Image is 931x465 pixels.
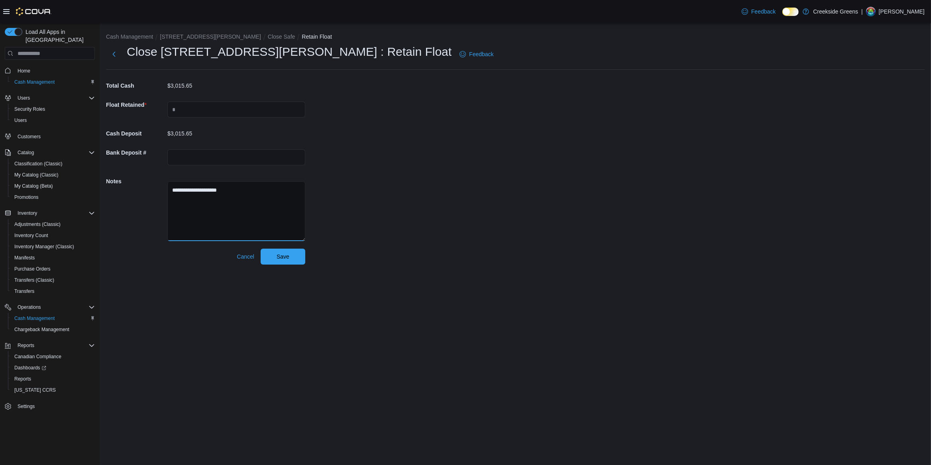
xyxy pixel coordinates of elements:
[2,92,98,104] button: Users
[11,159,66,169] a: Classification (Classic)
[2,65,98,76] button: Home
[11,325,95,334] span: Chargeback Management
[11,220,95,229] span: Adjustments (Classic)
[106,145,166,161] h5: Bank Deposit #
[11,116,30,125] a: Users
[14,353,61,360] span: Canadian Compliance
[14,326,69,333] span: Chargeback Management
[11,275,57,285] a: Transfers (Classic)
[277,253,289,261] span: Save
[106,97,166,113] h5: Float Retained
[11,231,51,240] a: Inventory Count
[14,232,48,239] span: Inventory Count
[11,286,95,296] span: Transfers
[11,253,95,263] span: Manifests
[14,161,63,167] span: Classification (Classic)
[8,385,98,396] button: [US_STATE] CCRS
[8,324,98,335] button: Chargeback Management
[14,106,45,112] span: Security Roles
[5,61,95,433] nav: Complex example
[879,7,925,16] p: [PERSON_NAME]
[8,115,98,126] button: Users
[11,77,58,87] a: Cash Management
[14,194,39,200] span: Promotions
[11,314,58,323] a: Cash Management
[8,181,98,192] button: My Catalog (Beta)
[11,325,73,334] a: Chargeback Management
[14,302,95,312] span: Operations
[14,266,51,272] span: Purchase Orders
[2,147,98,158] button: Catalog
[11,385,59,395] a: [US_STATE] CCRS
[14,117,27,124] span: Users
[11,159,95,169] span: Classification (Classic)
[8,158,98,169] button: Classification (Classic)
[18,210,37,216] span: Inventory
[8,230,98,241] button: Inventory Count
[8,169,98,181] button: My Catalog (Classic)
[14,79,55,85] span: Cash Management
[14,93,33,103] button: Users
[866,7,876,16] div: Pat McCaffrey
[14,148,37,157] button: Catalog
[11,242,77,251] a: Inventory Manager (Classic)
[14,255,35,261] span: Manifests
[8,77,98,88] button: Cash Management
[456,46,497,62] a: Feedback
[14,341,95,350] span: Reports
[14,221,61,228] span: Adjustments (Classic)
[8,373,98,385] button: Reports
[11,275,95,285] span: Transfers (Classic)
[11,264,95,274] span: Purchase Orders
[11,363,49,373] a: Dashboards
[18,95,30,101] span: Users
[14,402,38,411] a: Settings
[18,133,41,140] span: Customers
[14,172,59,178] span: My Catalog (Classic)
[11,192,95,202] span: Promotions
[106,33,153,40] button: Cash Management
[127,44,452,60] h1: Close [STREET_ADDRESS][PERSON_NAME] : Retain Float
[14,387,56,393] span: [US_STATE] CCRS
[8,192,98,203] button: Promotions
[11,314,95,323] span: Cash Management
[16,8,51,16] img: Cova
[8,219,98,230] button: Adjustments (Classic)
[8,104,98,115] button: Security Roles
[739,4,779,20] a: Feedback
[14,208,40,218] button: Inventory
[11,104,95,114] span: Security Roles
[11,385,95,395] span: Washington CCRS
[11,242,95,251] span: Inventory Manager (Classic)
[106,78,166,94] h5: Total Cash
[2,302,98,313] button: Operations
[2,400,98,412] button: Settings
[18,68,30,74] span: Home
[106,126,166,141] h5: Cash Deposit
[14,277,54,283] span: Transfers (Classic)
[18,149,34,156] span: Catalog
[8,351,98,362] button: Canadian Compliance
[14,315,55,322] span: Cash Management
[8,241,98,252] button: Inventory Manager (Classic)
[18,342,34,349] span: Reports
[14,183,53,189] span: My Catalog (Beta)
[11,116,95,125] span: Users
[11,77,95,87] span: Cash Management
[106,46,122,62] button: Next
[2,208,98,219] button: Inventory
[813,7,858,16] p: Creekside Greens
[751,8,776,16] span: Feedback
[302,33,332,40] button: Retain Float
[861,7,863,16] p: |
[167,130,192,137] p: $3,015.65
[14,341,37,350] button: Reports
[106,33,925,42] nav: An example of EuiBreadcrumbs
[11,104,48,114] a: Security Roles
[18,403,35,410] span: Settings
[782,8,799,16] input: Dark Mode
[14,243,74,250] span: Inventory Manager (Classic)
[8,362,98,373] a: Dashboards
[11,374,34,384] a: Reports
